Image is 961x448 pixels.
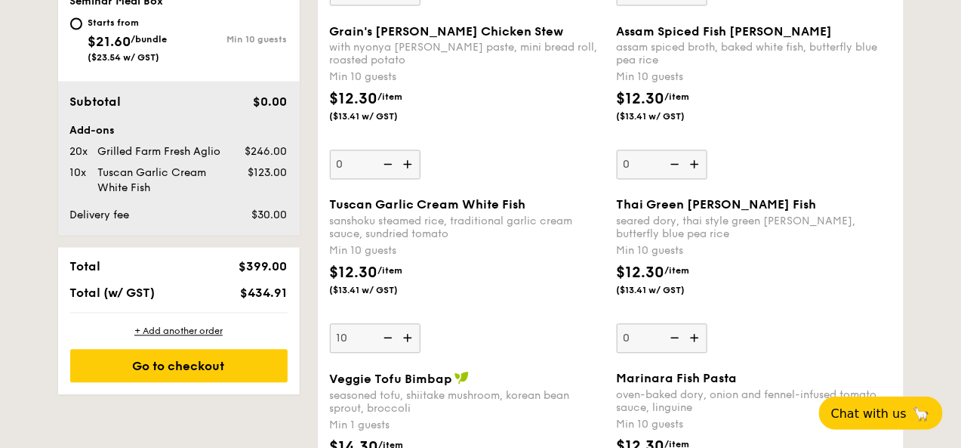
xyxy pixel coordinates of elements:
[685,324,707,353] img: icon-add.58712e84.svg
[617,285,719,297] span: ($13.41 w/ GST)
[665,92,690,103] span: /item
[617,324,707,354] input: Thai Green [PERSON_NAME] Fishseared dory, thai style green [PERSON_NAME], butterfly blue pea rice...
[248,167,287,180] span: $123.00
[88,34,131,51] span: $21.60
[330,419,605,434] div: Min 1 guests
[617,24,833,39] span: Assam Spiced Fish [PERSON_NAME]
[330,215,605,241] div: sanshoku steamed rice, traditional garlic cream sauce, sundried tomato
[70,18,82,30] input: Starts from$21.60/bundle($23.54 w/ GST)Min 10 guests
[70,326,288,338] div: + Add another order
[330,264,378,283] span: $12.30
[70,124,288,139] div: Add-ons
[88,17,168,29] div: Starts from
[70,260,101,274] span: Total
[617,111,719,123] span: ($13.41 w/ GST)
[251,209,287,222] span: $30.00
[831,406,907,421] span: Chat with us
[253,95,287,110] span: $0.00
[240,286,287,301] span: $434.91
[819,397,943,430] button: Chat with us🦙
[685,150,707,179] img: icon-add.58712e84.svg
[398,150,420,179] img: icon-add.58712e84.svg
[330,150,420,180] input: Grain's [PERSON_NAME] Chicken Stewwith nyonya [PERSON_NAME] paste, mini bread roll, roasted potat...
[662,324,685,353] img: icon-reduce.1d2dbef1.svg
[617,198,817,212] span: Thai Green [PERSON_NAME] Fish
[375,150,398,179] img: icon-reduce.1d2dbef1.svg
[330,91,378,109] span: $12.30
[617,215,892,241] div: seared dory, thai style green [PERSON_NAME], butterfly blue pea rice
[378,92,403,103] span: /item
[70,95,122,110] span: Subtotal
[330,111,433,123] span: ($13.41 w/ GST)
[398,324,420,353] img: icon-add.58712e84.svg
[239,260,287,274] span: $399.00
[64,166,91,181] div: 10x
[330,244,605,259] div: Min 10 guests
[91,166,229,196] div: Tuscan Garlic Cream White Fish
[617,372,738,386] span: Marinara Fish Pasta
[330,372,453,387] span: Veggie Tofu Bimbap
[131,35,168,45] span: /bundle
[617,42,892,67] div: assam spiced broth, baked white fish, butterfly blue pea rice
[330,324,420,354] input: Tuscan Garlic Cream White Fishsanshoku steamed rice, traditional garlic cream sauce, sundried tom...
[617,418,892,433] div: Min 10 guests
[64,145,91,160] div: 20x
[378,266,403,277] span: /item
[617,91,665,109] span: $12.30
[330,198,526,212] span: Tuscan Garlic Cream White Fish
[913,405,931,422] span: 🦙
[70,209,130,222] span: Delivery fee
[330,70,605,85] div: Min 10 guests
[454,372,470,385] img: icon-vegan.f8ff3823.svg
[330,390,605,416] div: seasoned tofu, shiitake mushroom, korean bean sprout, broccoli
[662,150,685,179] img: icon-reduce.1d2dbef1.svg
[617,264,665,283] span: $12.30
[70,350,288,383] div: Go to checkout
[617,70,892,85] div: Min 10 guests
[330,285,433,297] span: ($13.41 w/ GST)
[330,24,564,39] span: Grain's [PERSON_NAME] Chicken Stew
[617,150,707,180] input: Assam Spiced Fish [PERSON_NAME]assam spiced broth, baked white fish, butterfly blue pea riceMin 1...
[617,389,892,415] div: oven-baked dory, onion and fennel-infused tomato sauce, linguine
[665,266,690,277] span: /item
[375,324,398,353] img: icon-reduce.1d2dbef1.svg
[245,146,287,159] span: $246.00
[70,286,156,301] span: Total (w/ GST)
[330,42,605,67] div: with nyonya [PERSON_NAME] paste, mini bread roll, roasted potato
[617,244,892,259] div: Min 10 guests
[88,53,160,63] span: ($23.54 w/ GST)
[91,145,229,160] div: Grilled Farm Fresh Aglio
[179,35,288,45] div: Min 10 guests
